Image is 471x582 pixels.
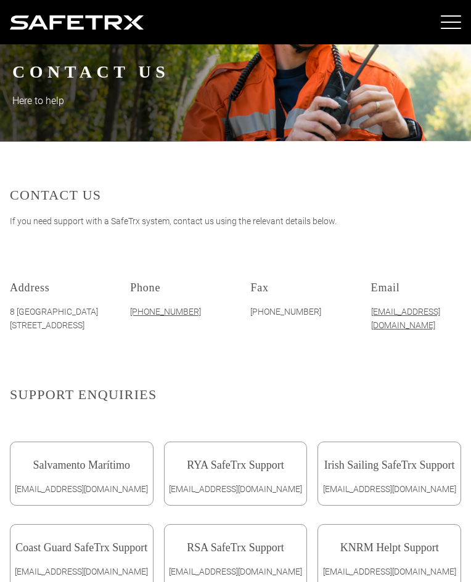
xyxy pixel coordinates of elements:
[318,482,461,496] p: [EMAIL_ADDRESS][DOMAIN_NAME]
[318,565,461,578] p: [EMAIL_ADDRESS][DOMAIN_NAME]
[250,305,340,318] p: [PHONE_NUMBER]
[164,442,308,506] a: RYA SafeTrx Support [EMAIL_ADDRESS][DOMAIN_NAME]
[318,458,461,473] p: Irish Sailing SafeTrx Support
[10,442,154,506] a: Salvamento Marítimo [EMAIL_ADDRESS][DOMAIN_NAME]
[10,565,153,578] p: [EMAIL_ADDRESS][DOMAIN_NAME]
[10,214,461,228] p: If you need support with a SafeTrx system, contact us using the relevant details below.
[318,540,461,556] p: KNRM Helpt Support
[10,458,153,473] p: Salvamento Marítimo
[250,280,340,296] p: Fax
[165,482,307,496] p: [EMAIL_ADDRESS][DOMAIN_NAME]
[371,307,440,330] a: [EMAIL_ADDRESS][DOMAIN_NAME]
[10,280,100,296] p: Address
[10,305,100,332] p: 8 [GEOGRAPHIC_DATA] [STREET_ADDRESS]
[317,442,461,506] a: Irish Sailing SafeTrx Support [EMAIL_ADDRESS][DOMAIN_NAME]
[10,15,144,30] img: Logo SafeTrx
[130,280,220,296] p: Phone
[10,384,461,405] h2: Support enquiries
[165,458,307,473] p: RYA SafeTrx Support
[165,540,307,556] p: RSA SafeTrx Support
[371,280,461,296] p: Email
[130,307,201,317] a: [PHONE_NUMBER]
[10,482,153,496] p: [EMAIL_ADDRESS][DOMAIN_NAME]
[10,540,153,556] p: Coast Guard SafeTrx Support
[10,185,461,205] h2: Contact Us
[165,565,307,578] p: [EMAIL_ADDRESS][DOMAIN_NAME]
